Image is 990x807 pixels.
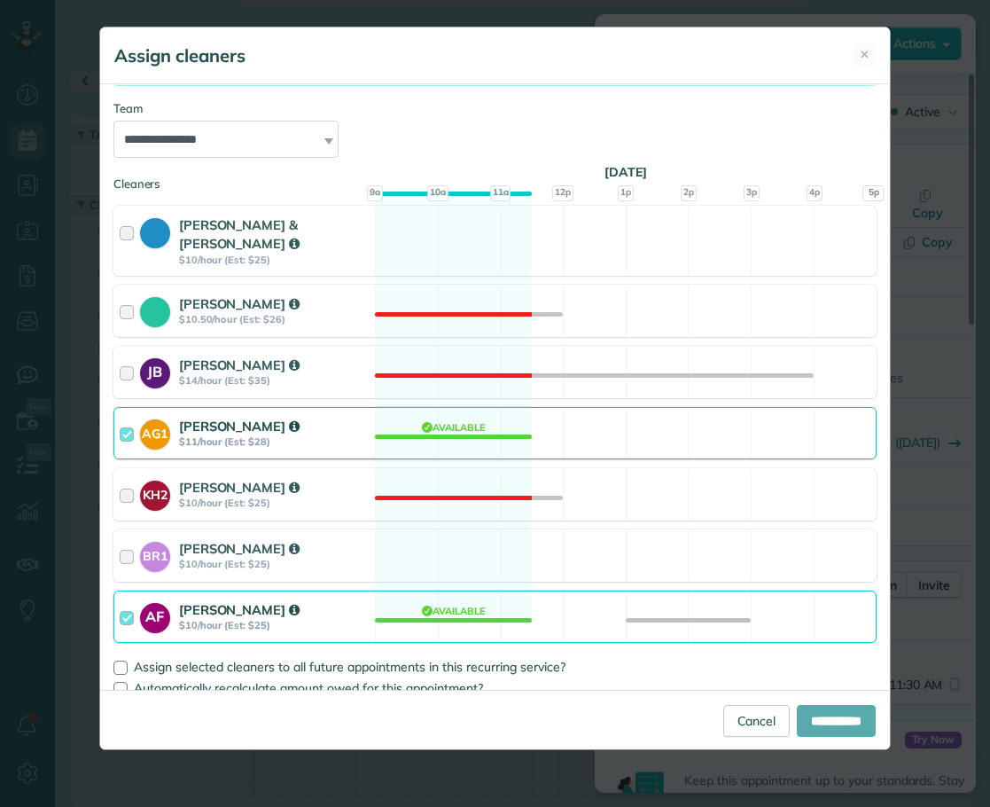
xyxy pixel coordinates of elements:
strong: [PERSON_NAME] [179,295,300,312]
div: Team [113,100,877,117]
strong: [PERSON_NAME] [179,356,300,373]
strong: $11/hour (Est: $28) [179,435,370,448]
span: ✕ [860,46,869,63]
a: Cancel [723,705,791,737]
strong: AF [140,603,170,628]
span: Automatically recalculate amount owed for this appointment? [134,680,483,696]
strong: KH2 [140,481,170,505]
strong: $14/hour (Est: $35) [179,374,370,387]
strong: $10/hour (Est: $25) [179,497,370,509]
strong: $10.50/hour (Est: $26) [179,313,370,325]
div: Cleaners [113,176,877,181]
strong: JB [140,358,170,383]
span: Assign selected cleaners to all future appointments in this recurring service? [134,659,565,675]
strong: [PERSON_NAME] [179,479,300,496]
strong: $10/hour (Est: $25) [179,558,370,570]
strong: BR1 [140,542,170,566]
strong: [PERSON_NAME] [179,540,300,557]
strong: $10/hour (Est: $25) [179,254,370,266]
h5: Assign cleaners [114,43,246,68]
strong: AG1 [140,419,170,443]
strong: [PERSON_NAME] [179,418,300,435]
strong: $10/hour (Est: $25) [179,619,370,631]
strong: [PERSON_NAME] [179,601,300,618]
strong: [PERSON_NAME] & [PERSON_NAME] [179,216,300,252]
